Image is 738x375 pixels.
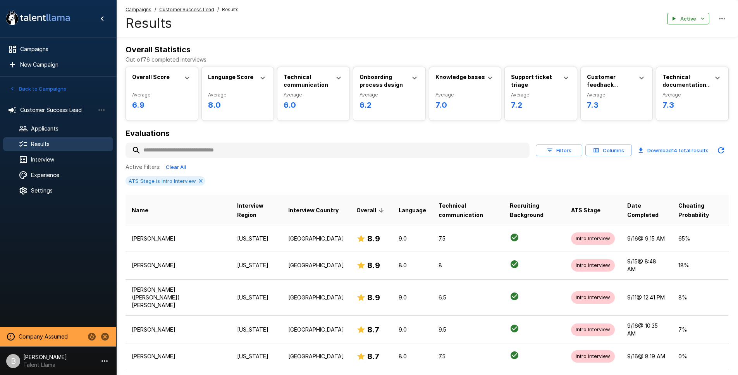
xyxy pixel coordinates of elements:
[126,56,729,64] p: Out of 76 completed interviews
[511,74,552,88] b: Support ticket triage
[621,226,672,251] td: 9/16 @ 9:15 AM
[126,176,205,186] div: ATS Stage is Intro Interview
[621,315,672,344] td: 9/16 @ 10:35 AM
[621,344,672,369] td: 9/16 @ 8:19 AM
[208,91,268,99] span: Average
[439,326,497,334] p: 9.5
[288,235,344,243] p: [GEOGRAPHIC_DATA]
[356,206,386,215] span: Overall
[510,324,519,333] svg: Criteria Met
[439,261,497,269] p: 8
[284,91,343,99] span: Average
[435,99,495,111] h6: 7.0
[439,353,497,360] p: 7.5
[585,144,632,157] button: Columns
[439,201,497,220] span: Technical communication
[126,45,191,54] b: Overall Statistics
[511,91,571,99] span: Average
[163,161,188,173] button: Clear All
[571,353,615,360] span: Intro Interview
[536,144,582,157] button: Filters
[288,294,344,301] p: [GEOGRAPHIC_DATA]
[126,7,151,12] u: Campaigns
[510,351,519,360] svg: Criteria Met
[360,74,403,88] b: Onboarding process design
[510,201,559,220] span: Recruiting Background
[132,74,170,80] b: Overall Score
[132,91,192,99] span: Average
[360,91,419,99] span: Average
[132,206,148,215] span: Name
[367,232,380,245] h6: 8.9
[627,201,666,220] span: Date Completed
[662,99,722,111] h6: 7.3
[510,292,519,301] svg: Criteria Met
[367,350,379,363] h6: 8.7
[571,206,600,215] span: ATS Stage
[621,251,672,279] td: 9/15 @ 8:48 AM
[713,143,729,158] button: Updated Today - 9:59 AM
[399,235,426,243] p: 9.0
[222,6,239,14] span: Results
[435,74,485,80] b: Knowledge bases
[510,233,519,242] svg: Criteria Met
[667,13,709,25] button: Active
[678,235,723,243] p: 65 %
[237,235,276,243] p: [US_STATE]
[571,294,615,301] span: Intro Interview
[284,74,328,88] b: Technical communication
[237,353,276,360] p: [US_STATE]
[132,286,225,309] p: [PERSON_NAME] ([PERSON_NAME]) [PERSON_NAME]
[237,201,276,220] span: Interview Region
[367,259,380,272] h6: 8.9
[439,294,497,301] p: 6.5
[126,15,239,31] h4: Results
[288,353,344,360] p: [GEOGRAPHIC_DATA]
[126,178,199,184] span: ATS Stage is Intro Interview
[132,261,225,269] p: [PERSON_NAME]
[587,74,625,96] b: Customer feedback management
[367,323,379,336] h6: 8.7
[678,261,723,269] p: 18 %
[237,294,276,301] p: [US_STATE]
[510,260,519,269] svg: Criteria Met
[587,91,647,99] span: Average
[237,326,276,334] p: [US_STATE]
[511,99,571,111] h6: 7.2
[217,6,219,14] span: /
[587,99,647,111] h6: 7.3
[288,206,339,215] span: Interview Country
[284,99,343,111] h6: 6.0
[678,326,723,334] p: 7 %
[132,235,225,243] p: [PERSON_NAME]
[399,294,426,301] p: 9.0
[159,7,214,12] u: Customer Success Lead
[621,279,672,315] td: 9/11 @ 12:41 PM
[435,91,495,99] span: Average
[126,129,170,138] b: Evaluations
[367,291,380,304] h6: 8.9
[132,353,225,360] p: [PERSON_NAME]
[678,294,723,301] p: 8 %
[399,261,426,269] p: 8.0
[288,261,344,269] p: [GEOGRAPHIC_DATA]
[439,235,497,243] p: 7.5
[678,201,723,220] span: Cheating Probability
[237,261,276,269] p: [US_STATE]
[399,206,426,215] span: Language
[662,91,722,99] span: Average
[208,74,253,80] b: Language Score
[132,99,192,111] h6: 6.9
[399,326,426,334] p: 9.0
[571,235,615,242] span: Intro Interview
[132,326,225,334] p: [PERSON_NAME]
[662,74,710,96] b: Technical documentation creation
[399,353,426,360] p: 8.0
[288,326,344,334] p: [GEOGRAPHIC_DATA]
[360,99,419,111] h6: 6.2
[635,143,712,158] button: Download14 total results
[678,353,723,360] p: 0 %
[155,6,156,14] span: /
[571,326,615,333] span: Intro Interview
[208,99,268,111] h6: 8.0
